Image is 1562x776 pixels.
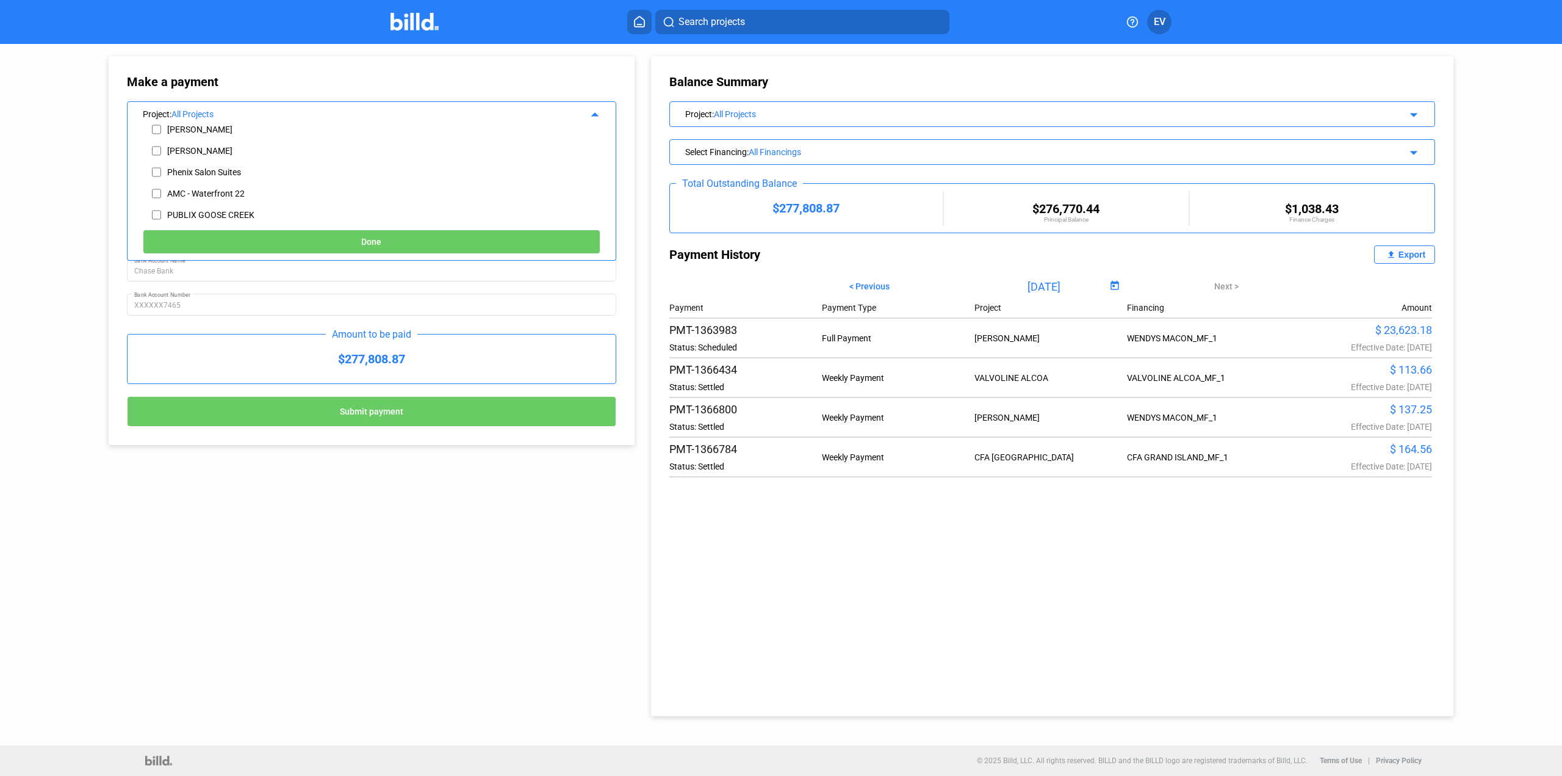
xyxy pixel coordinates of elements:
[849,281,890,291] span: < Previous
[361,238,381,247] span: Done
[340,407,403,417] span: Submit payment
[1405,143,1419,158] mat-icon: arrow_drop_down
[1320,756,1362,765] b: Terms of Use
[974,373,1127,383] div: VALVOLINE ALCOA
[669,462,822,471] div: Status: Settled
[712,109,714,119] span: :
[669,403,822,416] div: PMT-1366800
[1279,443,1432,455] div: $ 164.56
[167,125,232,134] div: [PERSON_NAME]
[669,363,822,376] div: PMT-1366434
[977,756,1308,765] p: © 2025 Billd, LLC. All rights reserved. BILLD and the BILLD logo are registered trademarks of Bil...
[1190,201,1434,216] div: $1,038.43
[1279,462,1432,471] div: Effective Date: [DATE]
[170,109,171,119] span: :
[127,74,420,89] div: Make a payment
[1279,382,1432,392] div: Effective Date: [DATE]
[822,413,974,422] div: Weekly Payment
[1147,10,1171,34] button: EV
[685,107,1346,119] div: Project
[1127,373,1279,383] div: VALVOLINE ALCOA_MF_1
[974,413,1127,422] div: [PERSON_NAME]
[822,452,974,462] div: Weekly Payment
[1374,245,1435,264] button: Export
[822,303,974,313] div: Payment Type
[1279,363,1432,376] div: $ 113.66
[1127,333,1279,343] div: WENDYS MACON_MF_1
[749,147,1346,157] div: All Financings
[390,13,439,31] img: Billd Company Logo
[167,210,254,220] div: PUBLIX GOOSE CREEK
[1214,281,1239,291] span: Next >
[1279,324,1432,336] div: $ 23,623.18
[1398,250,1425,259] div: Export
[1106,278,1123,295] button: Open calendar
[1402,303,1432,313] div: Amount
[1190,216,1434,223] div: Finance Charges
[167,146,232,156] div: [PERSON_NAME]
[669,443,822,455] div: PMT-1366784
[944,201,1189,216] div: $276,770.44
[143,107,555,119] div: Project
[669,74,1435,89] div: Balance Summary
[1279,343,1432,352] div: Effective Date: [DATE]
[974,303,1127,313] div: Project
[1205,276,1248,297] button: Next >
[1279,422,1432,432] div: Effective Date: [DATE]
[669,324,822,336] div: PMT-1363983
[1127,303,1279,313] div: Financing
[676,178,803,189] div: Total Outstanding Balance
[974,452,1127,462] div: CFA [GEOGRAPHIC_DATA]
[655,10,949,34] button: Search projects
[586,106,600,120] mat-icon: arrow_drop_up
[1127,452,1279,462] div: CFA GRAND ISLAND_MF_1
[669,422,822,432] div: Status: Settled
[685,145,1346,157] div: Select Financing
[670,201,943,216] div: $277,808.87
[167,167,241,177] div: Phenix Salon Suites
[167,189,245,198] div: AMC - Waterfront 22
[1368,756,1370,765] p: |
[669,382,822,392] div: Status: Settled
[974,333,1127,343] div: [PERSON_NAME]
[1384,247,1398,262] mat-icon: file_upload
[822,333,974,343] div: Full Payment
[171,109,555,119] div: All Projects
[669,343,822,352] div: Status: Scheduled
[669,303,822,313] div: Payment
[747,147,749,157] span: :
[1279,403,1432,416] div: $ 137.25
[678,15,745,29] span: Search projects
[1376,756,1422,765] b: Privacy Policy
[840,276,899,297] button: < Previous
[669,245,1053,264] div: Payment History
[326,328,417,340] div: Amount to be paid
[1127,413,1279,422] div: WENDYS MACON_MF_1
[714,109,1346,119] div: All Projects
[127,396,616,427] button: Submit payment
[822,373,974,383] div: Weekly Payment
[128,335,616,383] div: $277,808.87
[143,230,600,254] button: Done
[1405,106,1419,120] mat-icon: arrow_drop_down
[145,756,171,766] img: logo
[944,216,1189,223] div: Principal Balance
[1154,15,1165,29] span: EV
